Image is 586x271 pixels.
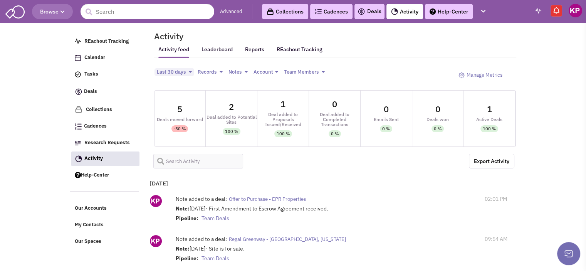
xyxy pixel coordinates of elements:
[71,168,139,183] a: Help-Center
[332,100,337,108] div: 0
[84,155,103,162] span: Activity
[262,4,308,19] a: Collections
[75,87,82,96] img: icon-deals.svg
[487,105,492,113] div: 1
[154,68,194,76] button: Last 30 days
[254,69,273,75] span: Account
[280,100,285,108] div: 1
[75,222,104,228] span: My Contacts
[257,112,309,127] div: Deal added to Proposals Issued/Received
[267,8,274,15] img: icon-collection-lavender-black.svg
[84,38,129,44] span: REachout Tracking
[251,68,280,76] button: Account
[75,172,81,178] img: help.png
[75,141,81,145] img: Research.png
[71,50,139,65] a: Calendar
[174,125,186,132] div: -50 %
[201,255,229,262] span: Team Deals
[176,255,198,262] strong: Pipeline:
[75,71,81,77] img: icon-tasks.png
[226,68,250,76] button: Notes
[177,105,182,113] div: 5
[176,215,198,222] strong: Pipeline:
[228,69,242,75] span: Notes
[71,34,139,49] a: REachout Tracking
[386,4,423,19] a: Activity
[75,106,82,113] img: icon-collection-lavender.png
[176,205,449,224] div: [DATE]- First Amendment to Escrow Agreement received.
[483,125,496,132] div: 100 %
[201,215,229,222] span: Team Deals
[144,33,183,40] h2: Activity
[229,196,306,202] span: Offer to Purchase - EPR Properties
[71,201,139,216] a: Our Accounts
[84,123,107,130] span: Cadences
[229,103,234,111] div: 2
[282,68,327,76] button: Team Members
[81,4,214,19] input: Search
[284,69,319,75] span: Team Members
[225,128,238,135] div: 100 %
[71,119,139,134] a: Cadences
[435,105,440,113] div: 0
[277,41,322,57] a: REachout Tracking
[75,205,107,212] span: Our Accounts
[71,218,139,232] a: My Contacts
[310,4,353,19] a: Cadences
[382,125,390,132] div: 0 %
[485,235,507,243] span: 09:54 AM
[86,106,112,113] span: Collections
[150,195,162,207] img: ny_GipEnDU-kinWYCc5EwQ.png
[176,235,227,243] label: Note added to a deal:
[198,69,217,75] span: Records
[150,235,162,247] img: ny_GipEnDU-kinWYCc5EwQ.png
[71,136,139,150] a: Research Requests
[176,205,190,212] strong: Note:
[195,68,225,76] button: Records
[206,114,257,125] div: Deal added to Potential Sites
[71,151,139,166] a: Activity
[358,7,365,16] img: icon-deals.svg
[201,46,233,58] a: Leaderboard
[75,123,82,130] img: Cadences_logo.png
[458,72,465,78] img: octicon_gear-24.png
[75,155,82,162] img: Activity.png
[384,105,389,113] div: 0
[158,46,189,58] a: Activity feed
[150,180,168,187] b: [DATE]
[434,125,442,132] div: 0 %
[71,67,139,82] a: Tasks
[71,102,139,117] a: Collections
[154,117,206,122] div: Deals moved forward
[315,9,322,14] img: Cadences_logo.png
[84,54,105,61] span: Calendar
[84,71,98,77] span: Tasks
[569,4,582,17] img: Keypoint Partners
[358,7,381,16] a: Deals
[309,112,360,127] div: Deal added to Completed Transactions
[153,154,243,168] input: Search Activity
[176,195,227,203] label: Note added to a deal:
[5,4,25,19] img: SmartAdmin
[84,139,130,146] span: Research Requests
[412,117,463,122] div: Deals won
[425,4,473,19] a: Help-Center
[469,154,514,168] a: Export the below as a .XLSX spreadsheet
[391,8,398,15] img: Activity.png
[40,8,65,15] span: Browse
[485,195,507,203] span: 02:01 PM
[71,234,139,249] a: Our Spaces
[32,4,73,19] button: Browse
[176,245,190,252] strong: Note:
[176,245,449,264] div: [DATE]- Site is for sale.
[331,130,339,137] div: 0 %
[245,46,264,58] a: Reports
[277,130,290,137] div: 100 %
[157,69,186,75] span: Last 30 days
[430,8,436,15] img: help.png
[229,236,346,242] span: Regal Greenway - [GEOGRAPHIC_DATA], [US_STATE]
[75,55,81,61] img: Calendar.png
[75,238,101,244] span: Our Spaces
[455,68,506,82] a: Manage Metrics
